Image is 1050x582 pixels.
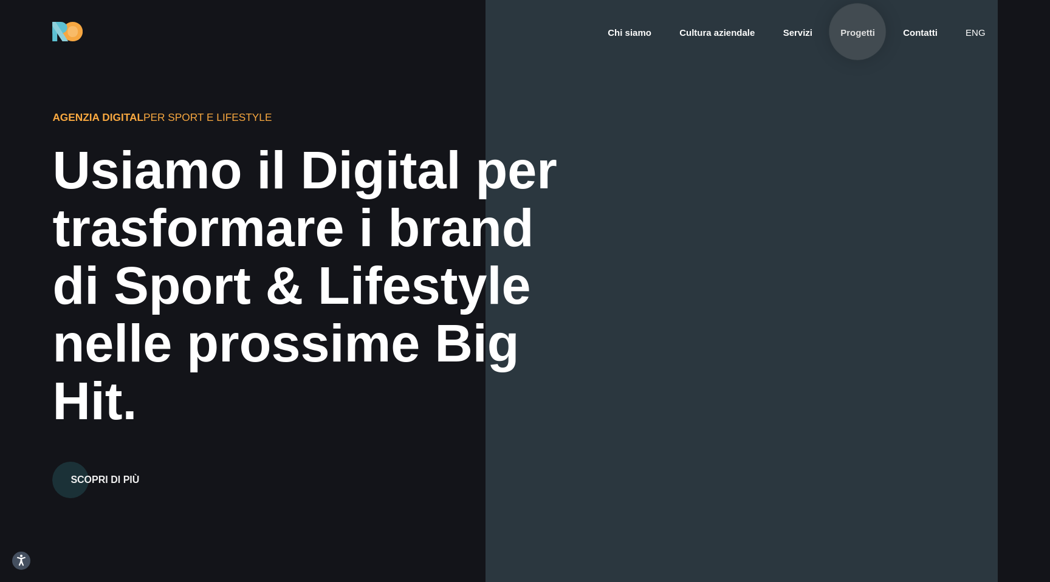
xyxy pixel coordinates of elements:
a: Contatti [902,26,939,40]
div: di Sport & Lifestyle [52,257,585,315]
a: Cultura aziendale [678,26,756,40]
img: Ride On Agency [52,22,83,41]
a: Progetti [839,26,876,40]
a: eng [964,26,987,40]
a: Servizi [782,26,814,40]
span: Agenzia Digital [52,111,143,123]
div: Usiamo il Digital per [52,142,585,199]
div: per Sport e Lifestyle [52,110,446,126]
a: Chi siamo [606,26,653,40]
div: trasformare i brand [52,199,585,257]
div: nelle prossime Big [52,315,585,372]
div: Hit. [52,372,585,430]
button: Scopri di più [52,462,157,498]
a: Scopri di più [52,446,157,498]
